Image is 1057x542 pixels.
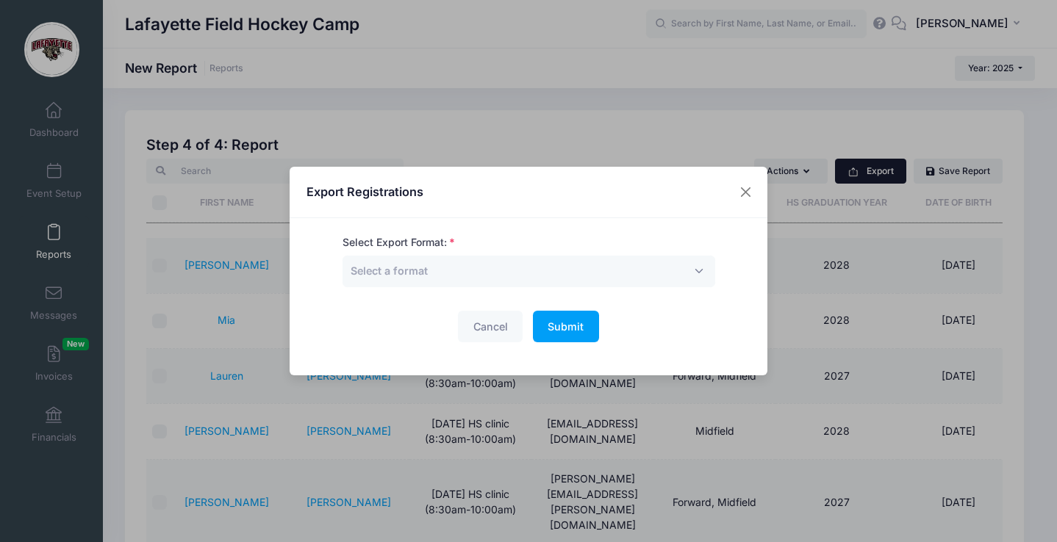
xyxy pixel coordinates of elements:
span: Select a format [351,263,428,278]
button: Submit [533,311,599,342]
button: Close [733,179,759,206]
span: Select a format [351,264,428,277]
label: Select Export Format: [343,235,455,250]
span: Select a format [343,256,715,287]
h4: Export Registrations [307,183,423,200]
button: Cancel [458,311,523,342]
span: Submit [548,320,584,333]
